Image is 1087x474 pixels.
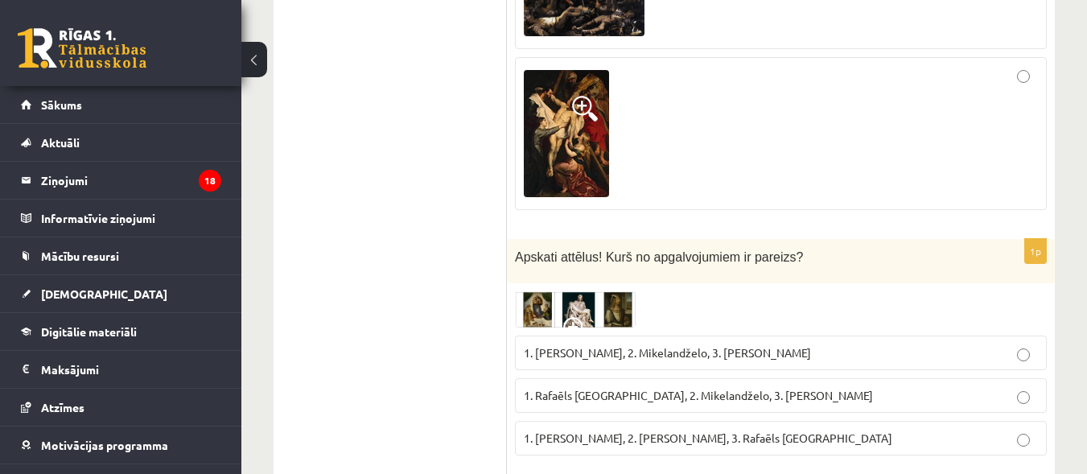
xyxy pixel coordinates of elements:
a: Sākums [21,86,221,123]
p: 1p [1024,238,1047,264]
span: Sākums [41,97,82,112]
span: Mācību resursi [41,249,119,263]
span: Apskati attēlus! Kurš no apgalvojumiem ir pareizs? [515,250,803,264]
a: Motivācijas programma [21,427,221,464]
span: Motivācijas programma [41,438,168,452]
span: Digitālie materiāli [41,324,137,339]
a: Maksājumi [21,351,221,388]
a: Informatīvie ziņojumi [21,200,221,237]
span: 1. Rafaēls [GEOGRAPHIC_DATA], 2. Mikelandželo, 3. [PERSON_NAME] [524,388,873,402]
i: 18 [199,170,221,192]
span: Aktuāli [41,135,80,150]
a: Rīgas 1. Tālmācības vidusskola [18,28,146,68]
img: 3.png [524,70,609,197]
input: 1. Rafaēls [GEOGRAPHIC_DATA], 2. Mikelandželo, 3. [PERSON_NAME] [1017,391,1030,404]
span: [DEMOGRAPHIC_DATA] [41,286,167,301]
a: Aktuāli [21,124,221,161]
span: Atzīmes [41,400,84,414]
span: 1. [PERSON_NAME], 2. Mikelandželo, 3. [PERSON_NAME] [524,345,811,360]
legend: Informatīvie ziņojumi [41,200,221,237]
legend: Maksājumi [41,351,221,388]
legend: Ziņojumi [41,162,221,199]
img: Ekr%C4%81nuz%C5%86%C4%93mums_2024-07-21_132531.png [515,291,636,328]
a: Digitālie materiāli [21,313,221,350]
span: 1. [PERSON_NAME], 2. [PERSON_NAME], 3. Rafaēls [GEOGRAPHIC_DATA] [524,431,892,445]
input: 1. [PERSON_NAME], 2. [PERSON_NAME], 3. Rafaēls [GEOGRAPHIC_DATA] [1017,434,1030,447]
input: 1. [PERSON_NAME], 2. Mikelandželo, 3. [PERSON_NAME] [1017,348,1030,361]
a: [DEMOGRAPHIC_DATA] [21,275,221,312]
a: Ziņojumi18 [21,162,221,199]
a: Mācību resursi [21,237,221,274]
a: Atzīmes [21,389,221,426]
